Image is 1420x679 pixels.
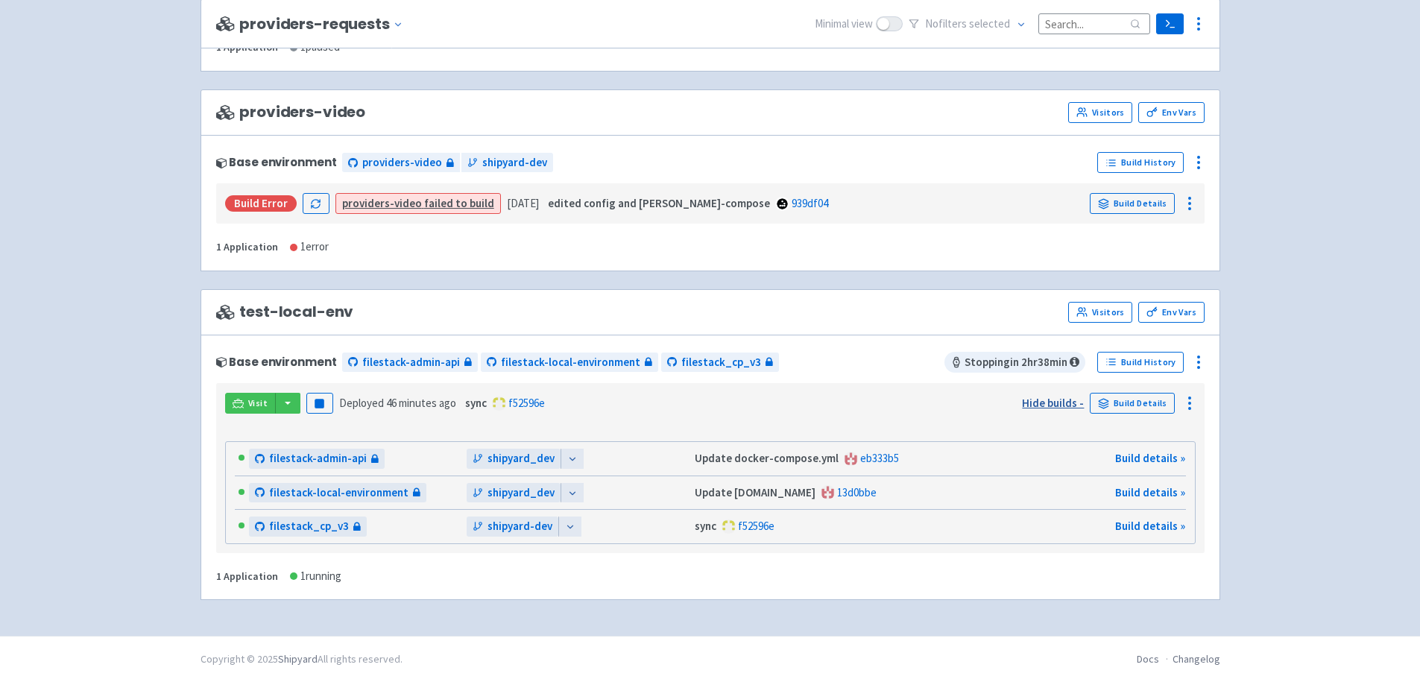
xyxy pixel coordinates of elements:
[1068,302,1132,323] a: Visitors
[461,153,553,173] a: shipyard-dev
[342,153,460,173] a: providers-video
[465,396,487,410] strong: sync
[216,156,337,168] div: Base environment
[342,196,422,210] strong: providers-video
[1115,519,1185,533] a: Build details »
[216,356,337,368] div: Base environment
[1097,152,1184,173] a: Build History
[467,517,558,537] a: shipyard-dev
[944,352,1085,373] span: Stopping in 2 hr 38 min
[481,353,658,373] a: filestack-local-environment
[487,484,555,502] span: shipyard_dev
[1138,102,1204,123] a: Env Vars
[248,397,268,409] span: Visit
[681,354,761,371] span: filestack_cp_v3
[269,484,408,502] span: filestack-local-environment
[278,652,318,666] a: Shipyard
[925,16,1010,33] span: No filter s
[969,16,1010,31] span: selected
[1090,193,1175,214] a: Build Details
[342,196,494,210] a: providers-video failed to build
[1115,485,1185,499] a: Build details »
[1156,13,1184,34] a: Terminal
[501,354,640,371] span: filestack-local-environment
[1097,352,1184,373] a: Build History
[362,354,460,371] span: filestack-admin-api
[738,519,774,533] a: f52596e
[290,239,329,256] div: 1 error
[1138,302,1204,323] a: Env Vars
[695,519,716,533] strong: sync
[1137,652,1159,666] a: Docs
[239,16,408,33] button: providers-requests
[815,16,873,33] span: Minimal view
[216,303,354,320] span: test-local-env
[216,239,278,256] div: 1 Application
[1115,451,1185,465] a: Build details »
[487,450,555,467] span: shipyard_dev
[362,154,442,171] span: providers-video
[249,483,426,503] a: filestack-local-environment
[695,485,815,499] strong: Update [DOMAIN_NAME]
[290,568,341,585] div: 1 running
[1068,102,1132,123] a: Visitors
[201,651,403,667] div: Copyright © 2025 All rights reserved.
[216,568,278,585] div: 1 Application
[216,104,366,121] span: providers-video
[482,154,547,171] span: shipyard-dev
[487,518,552,535] span: shipyard-dev
[695,451,839,465] strong: Update docker-compose.yml
[269,450,367,467] span: filestack-admin-api
[342,353,478,373] a: filestack-admin-api
[1038,13,1150,34] input: Search...
[548,196,770,210] strong: edited config and [PERSON_NAME]-compose
[339,396,456,410] span: Deployed
[507,196,539,210] time: [DATE]
[249,517,367,537] a: filestack_cp_v3
[837,485,877,499] a: 13d0bbe
[249,449,385,469] a: filestack-admin-api
[225,393,276,414] a: Visit
[1022,396,1084,410] a: Hide builds -
[467,483,561,503] a: shipyard_dev
[306,393,333,414] button: Pause
[386,396,456,410] time: 46 minutes ago
[860,451,899,465] a: eb333b5
[467,449,561,469] a: shipyard_dev
[661,353,779,373] a: filestack_cp_v3
[792,196,828,210] a: 939df04
[508,396,545,410] a: f52596e
[1090,393,1175,414] a: Build Details
[1173,652,1220,666] a: Changelog
[269,518,349,535] span: filestack_cp_v3
[225,195,297,212] div: Build Error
